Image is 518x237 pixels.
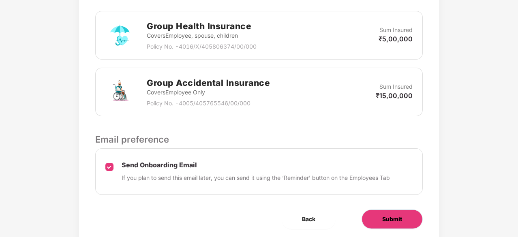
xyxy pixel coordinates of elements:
p: Sum Insured [379,26,413,34]
p: If you plan to send this email later, you can send it using the ‘Reminder’ button on the Employee... [122,173,390,182]
span: Back [302,215,315,224]
h2: Group Health Insurance [147,19,257,33]
button: Submit [362,209,423,229]
p: Sum Insured [379,82,413,91]
span: Submit [382,215,402,224]
h2: Group Accidental Insurance [147,76,270,90]
button: Back [282,209,336,229]
p: Email preference [95,132,423,146]
p: Send Onboarding Email [122,161,390,169]
p: ₹5,00,000 [379,34,413,43]
p: ₹15,00,000 [376,91,413,100]
p: Policy No. - 4005/405765546/00/000 [147,99,270,108]
img: svg+xml;base64,PHN2ZyB4bWxucz0iaHR0cDovL3d3dy53My5vcmcvMjAwMC9zdmciIHdpZHRoPSI3MiIgaGVpZ2h0PSI3Mi... [105,21,135,50]
img: svg+xml;base64,PHN2ZyB4bWxucz0iaHR0cDovL3d3dy53My5vcmcvMjAwMC9zdmciIHdpZHRoPSI3MiIgaGVpZ2h0PSI3Mi... [105,77,135,107]
p: Covers Employee, spouse, children [147,31,257,40]
p: Policy No. - 4016/X/405806374/00/000 [147,42,257,51]
p: Covers Employee Only [147,88,270,97]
